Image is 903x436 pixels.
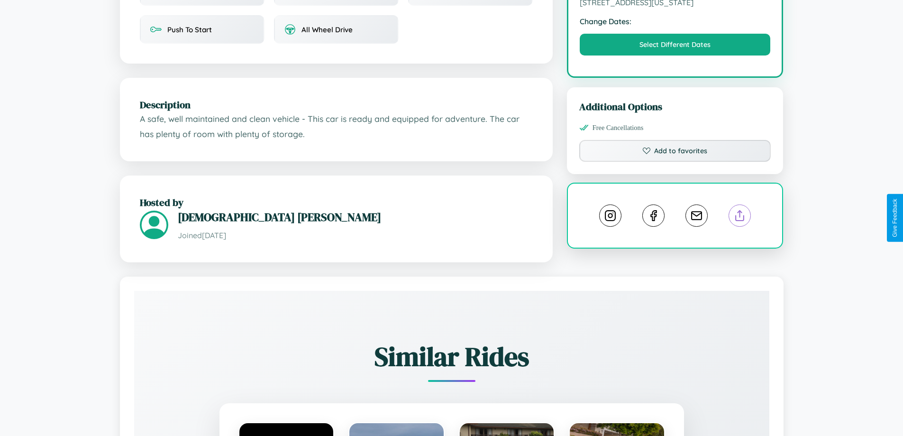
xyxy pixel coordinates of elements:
h3: Additional Options [579,100,771,113]
p: Joined [DATE] [178,229,533,242]
h2: Hosted by [140,195,533,209]
h2: Similar Rides [167,338,736,375]
h2: Description [140,98,533,111]
span: All Wheel Drive [301,25,353,34]
button: Select Different Dates [580,34,771,56]
strong: Change Dates: [580,17,771,26]
h3: [DEMOGRAPHIC_DATA] [PERSON_NAME] [178,209,533,225]
div: Give Feedback [892,199,898,237]
button: Add to favorites [579,140,771,162]
span: Free Cancellations [593,124,644,132]
span: Push To Start [167,25,212,34]
p: A safe, well maintained and clean vehicle - This car is ready and equipped for adventure. The car... [140,111,533,141]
